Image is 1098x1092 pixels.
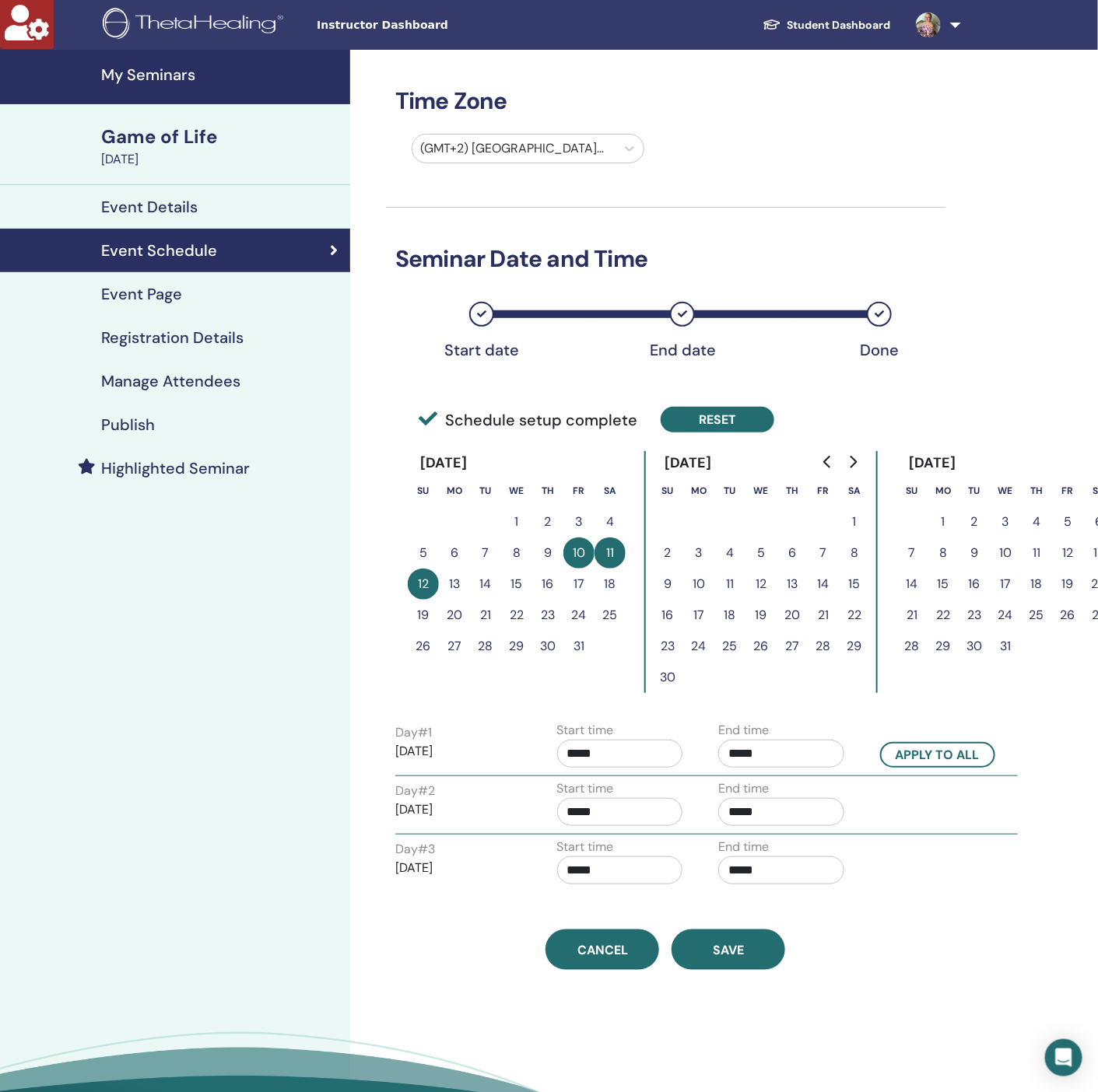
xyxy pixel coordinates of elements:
button: 25 [1021,600,1052,631]
label: Start time [557,779,614,798]
button: 17 [563,569,595,600]
th: Sunday [896,475,928,506]
button: 10 [683,569,714,600]
button: 28 [896,631,928,662]
label: End time [718,779,769,798]
th: Thursday [532,475,563,506]
button: 18 [595,569,626,600]
button: 12 [408,569,439,600]
button: 22 [839,600,870,631]
button: 19 [408,600,439,631]
button: 15 [839,569,870,600]
button: 4 [1021,506,1052,537]
button: 9 [532,537,563,569]
th: Friday [1052,475,1083,506]
button: 14 [808,569,839,600]
button: 18 [1021,569,1052,600]
div: [DATE] [652,451,724,475]
button: 30 [959,631,990,662]
label: Day # 3 [395,840,435,859]
p: [DATE] [395,742,521,761]
h4: Event Details [101,198,198,216]
button: 31 [990,631,1021,662]
button: 12 [1052,537,1083,569]
button: 26 [408,631,439,662]
button: 7 [470,537,501,569]
p: [DATE] [395,800,521,819]
a: Student Dashboard [750,11,903,40]
h3: Seminar Date and Time [386,245,945,273]
button: 10 [990,537,1021,569]
div: Start date [443,341,521,359]
button: 21 [470,600,501,631]
button: 3 [990,506,1021,537]
button: 26 [1052,600,1083,631]
th: Sunday [652,475,683,506]
button: 10 [563,537,595,569]
button: 14 [470,569,501,600]
button: 11 [1021,537,1052,569]
button: 11 [714,569,745,600]
button: 8 [501,537,532,569]
th: Saturday [839,475,870,506]
label: Start time [557,838,614,856]
button: 4 [714,537,745,569]
button: 23 [652,631,683,662]
button: 24 [563,600,595,631]
th: Monday [928,475,959,506]
h4: Event Schedule [101,241,217,260]
button: 11 [595,537,626,569]
div: [DATE] [408,451,480,475]
th: Tuesday [470,475,501,506]
button: Apply to all [880,742,995,768]
button: 20 [439,600,470,631]
button: 1 [839,506,870,537]
button: 20 [777,600,808,631]
button: 27 [439,631,470,662]
div: Done [840,341,918,359]
button: 26 [745,631,777,662]
button: 5 [1052,506,1083,537]
button: 4 [595,506,626,537]
button: 6 [439,537,470,569]
button: 15 [928,569,959,600]
th: Wednesday [501,475,532,506]
label: Day # 1 [395,723,432,742]
button: 3 [563,506,595,537]
button: 23 [532,600,563,631]
h4: My Seminars [101,65,341,84]
button: 25 [595,600,626,631]
button: 13 [439,569,470,600]
button: 2 [532,506,563,537]
button: 22 [501,600,532,631]
div: Game of Life [101,124,341,150]
button: Go to previous month [816,446,840,478]
button: 24 [990,600,1021,631]
div: [DATE] [101,150,341,169]
button: 21 [808,600,839,631]
p: [DATE] [395,859,521,877]
button: 28 [470,631,501,662]
button: 2 [959,506,990,537]
button: Reset [661,407,774,432]
label: End time [718,721,769,740]
th: Thursday [777,475,808,506]
th: Wednesday [745,475,777,506]
button: 8 [839,537,870,569]
span: Instructor Dashboard [317,17,550,33]
button: 16 [652,600,683,631]
button: 22 [928,600,959,631]
button: 21 [896,600,928,631]
button: 12 [745,569,777,600]
th: Wednesday [990,475,1021,506]
button: 29 [501,631,532,662]
button: 14 [896,569,928,600]
label: End time [718,838,769,856]
button: 29 [839,631,870,662]
h4: Event Page [101,285,182,303]
th: Sunday [408,475,439,506]
label: Start time [557,721,614,740]
h4: Highlighted Seminar [101,459,250,478]
button: 31 [563,631,595,662]
button: Save [672,929,785,970]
